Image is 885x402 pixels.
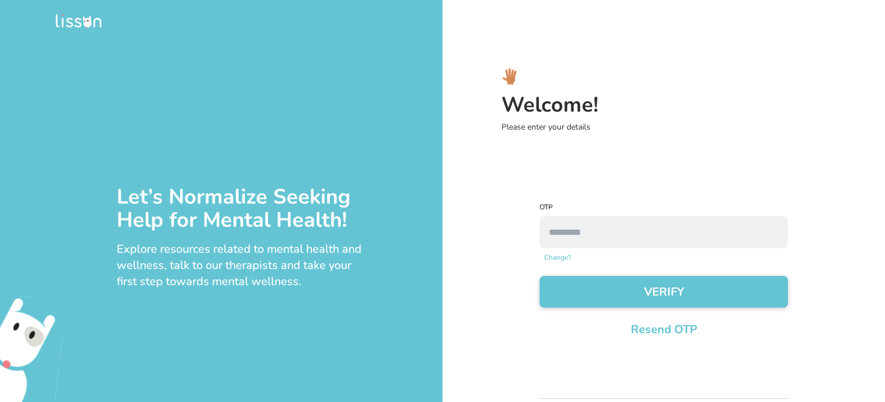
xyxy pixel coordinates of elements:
[544,253,571,262] a: Change?
[540,202,553,212] label: OTP
[631,322,697,338] p: Resend OTP
[501,121,885,133] p: Please enter your details
[540,276,788,308] button: VERIFY
[55,14,102,28] img: logo.png
[501,68,518,84] img: hi_logo.svg
[117,186,362,232] div: Let’s Normalize Seeking Help for Mental Health!
[117,241,362,290] div: Explore resources related to mental health and wellness, talk to our therapists and take your fir...
[501,94,885,117] h3: Welcome!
